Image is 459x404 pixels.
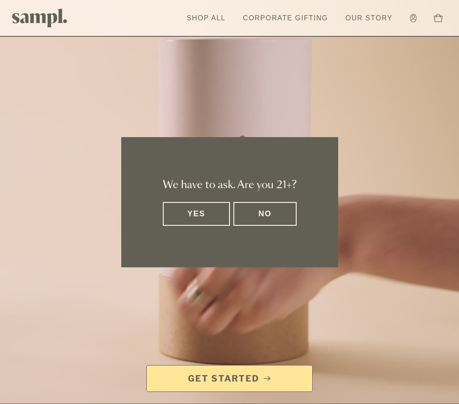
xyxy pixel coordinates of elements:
a: Corporate Gifting [239,9,333,28]
img: Sampl logo [12,9,68,27]
span: Get Started [188,372,259,385]
a: Our Story [341,9,397,28]
a: Get Started [146,365,313,392]
a: Shop All [182,9,230,28]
